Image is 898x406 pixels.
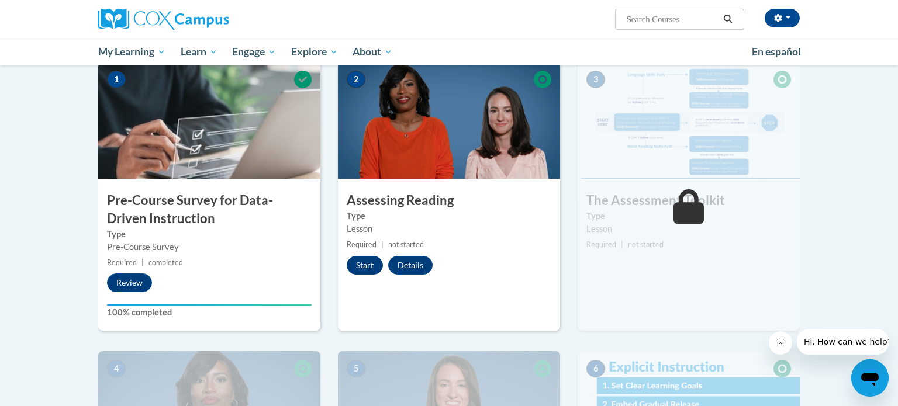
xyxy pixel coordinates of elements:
iframe: Message from company [797,329,889,355]
a: En español [744,40,809,64]
button: Review [107,273,152,292]
span: En español [752,46,801,58]
input: Search Courses [626,12,719,26]
a: Learn [173,39,225,65]
span: Hi. How can we help? [7,8,95,18]
h3: Pre-Course Survey for Data-Driven Instruction [98,192,320,228]
span: 5 [347,360,365,377]
span: | [381,240,384,249]
div: Lesson [586,223,791,235]
iframe: Close message [769,331,792,355]
span: Required [586,240,616,249]
div: Lesson [347,223,551,235]
label: Type [107,228,312,241]
a: Cox Campus [98,9,320,30]
a: About [346,39,400,65]
span: Explore [291,45,338,59]
span: 6 [586,360,605,377]
h3: The Assessment Toolkit [578,192,800,210]
button: Start [347,256,383,275]
a: Explore [284,39,346,65]
img: Course Image [578,62,800,179]
span: | [141,258,144,267]
span: not started [388,240,424,249]
button: Details [388,256,433,275]
span: Required [347,240,377,249]
label: Type [347,210,551,223]
button: Account Settings [765,9,800,27]
img: Course Image [98,62,320,179]
a: My Learning [91,39,173,65]
div: Main menu [81,39,817,65]
span: 3 [586,71,605,88]
span: completed [148,258,183,267]
button: Search [719,12,737,26]
img: Cox Campus [98,9,229,30]
span: Engage [232,45,276,59]
span: About [353,45,392,59]
label: Type [586,210,791,223]
span: Required [107,258,137,267]
label: 100% completed [107,306,312,319]
span: Learn [181,45,217,59]
span: 2 [347,71,365,88]
iframe: Button to launch messaging window [851,359,889,397]
span: My Learning [98,45,165,59]
img: Course Image [338,62,560,179]
span: 4 [107,360,126,377]
a: Engage [224,39,284,65]
h3: Assessing Reading [338,192,560,210]
span: | [621,240,623,249]
span: not started [628,240,664,249]
div: Pre-Course Survey [107,241,312,254]
div: Your progress [107,304,312,306]
span: 1 [107,71,126,88]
